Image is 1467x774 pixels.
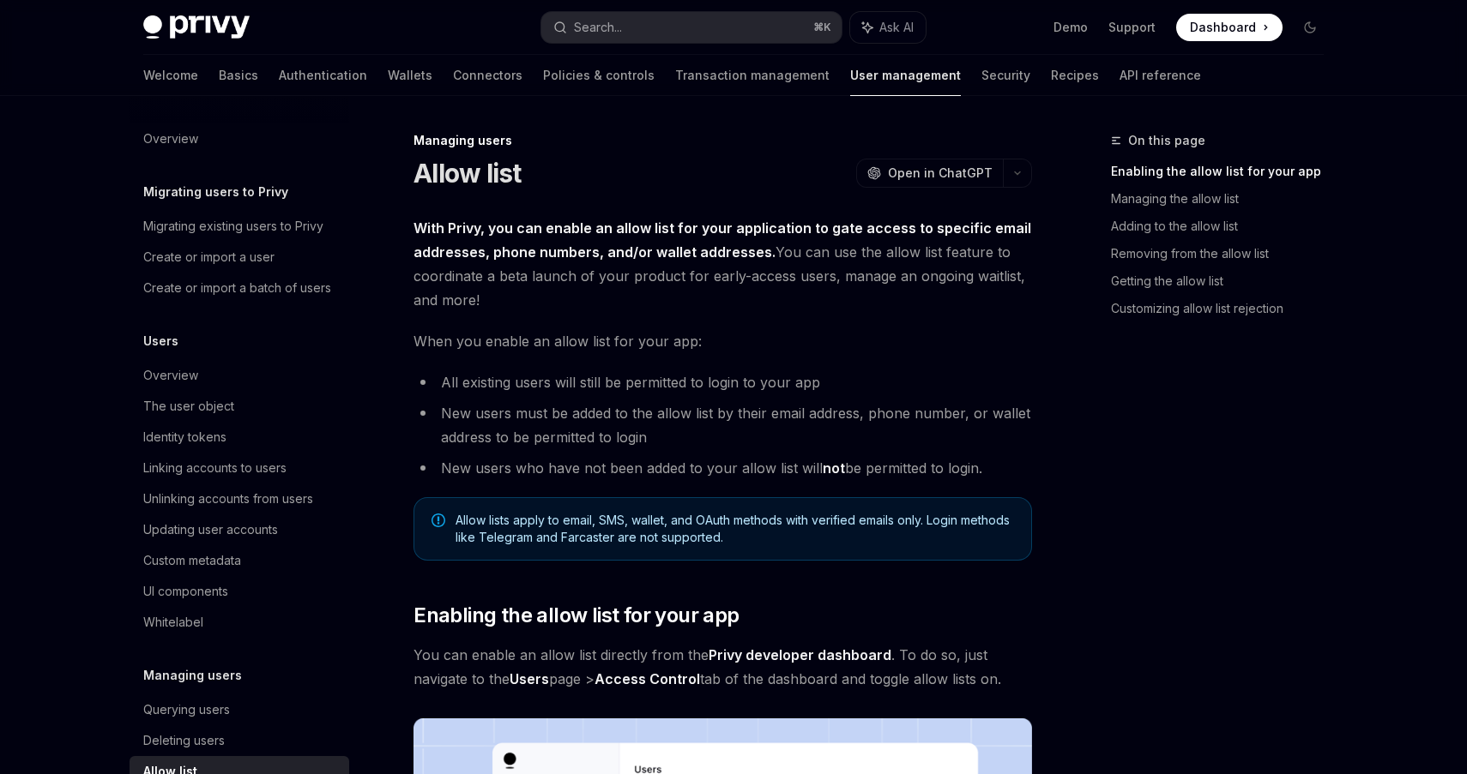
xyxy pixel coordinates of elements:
a: Managing the allow list [1111,185,1337,213]
span: You can use the allow list feature to coordinate a beta launch of your product for early-access u... [414,216,1032,312]
svg: Note [432,513,445,527]
strong: not [823,459,845,477]
a: Unlinking accounts from users [130,483,349,514]
a: Deleting users [130,725,349,756]
a: Create or import a batch of users [130,273,349,303]
a: Demo [1053,19,1088,36]
span: Open in ChatGPT [888,165,993,182]
a: Security [981,55,1030,96]
button: Ask AI [850,12,926,43]
span: When you enable an allow list for your app: [414,329,1032,353]
div: Overview [143,129,198,149]
a: Privy developer dashboard [709,646,891,664]
a: Recipes [1051,55,1099,96]
div: UI components [143,581,228,602]
div: Identity tokens [143,427,226,447]
a: Removing from the allow list [1111,240,1337,267]
div: Overview [143,365,198,386]
a: Whitelabel [130,607,349,638]
a: Overview [130,123,349,154]
a: Getting the allow list [1111,267,1337,295]
a: Policies & controls [543,55,655,96]
a: Wallets [388,55,432,96]
a: Updating user accounts [130,514,349,545]
h1: Allow list [414,158,522,189]
span: You can enable an allow list directly from the . To do so, just navigate to the page > tab of the... [414,643,1032,691]
a: Welcome [143,55,198,96]
a: API reference [1120,55,1201,96]
span: Enabling the allow list for your app [414,602,739,629]
div: Updating user accounts [143,519,278,540]
div: Linking accounts to users [143,458,287,478]
a: Dashboard [1176,14,1283,41]
a: Identity tokens [130,422,349,453]
a: Create or import a user [130,242,349,273]
a: Connectors [453,55,522,96]
a: Transaction management [675,55,830,96]
li: New users who have not been added to your allow list will be permitted to login. [414,456,1032,480]
span: Ask AI [879,19,914,36]
a: UI components [130,576,349,607]
div: Unlinking accounts from users [143,489,313,509]
span: Dashboard [1190,19,1256,36]
li: All existing users will still be permitted to login to your app [414,370,1032,394]
div: Managing users [414,132,1032,149]
div: Querying users [143,699,230,720]
a: Adding to the allow list [1111,213,1337,240]
a: Custom metadata [130,545,349,576]
a: User management [850,55,961,96]
h5: Users [143,331,178,351]
span: Allow lists apply to email, SMS, wallet, and OAuth methods with verified emails only. Login metho... [456,512,1014,546]
a: Customizing allow list rejection [1111,295,1337,322]
strong: With Privy, you can enable an allow list for your application to gate access to specific email ad... [414,219,1031,261]
strong: Users [510,670,549,687]
h5: Managing users [143,665,242,686]
div: Create or import a batch of users [143,278,331,298]
div: Search... [574,17,622,38]
div: Migrating existing users to Privy [143,216,323,237]
a: Access Control [595,670,700,688]
a: Querying users [130,694,349,725]
div: Create or import a user [143,247,275,267]
a: Support [1108,19,1156,36]
a: Enabling the allow list for your app [1111,158,1337,185]
span: On this page [1128,130,1205,151]
div: Deleting users [143,730,225,751]
a: Basics [219,55,258,96]
a: Migrating existing users to Privy [130,211,349,242]
a: Authentication [279,55,367,96]
button: Toggle dark mode [1296,14,1324,41]
button: Search...⌘K [541,12,842,43]
div: Whitelabel [143,612,203,633]
button: Open in ChatGPT [856,159,1003,188]
div: The user object [143,396,234,417]
a: Overview [130,360,349,391]
div: Custom metadata [143,550,241,571]
a: The user object [130,391,349,422]
h5: Migrating users to Privy [143,182,288,202]
img: dark logo [143,15,250,39]
span: ⌘ K [813,21,831,34]
li: New users must be added to the allow list by their email address, phone number, or wallet address... [414,401,1032,449]
a: Linking accounts to users [130,453,349,483]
